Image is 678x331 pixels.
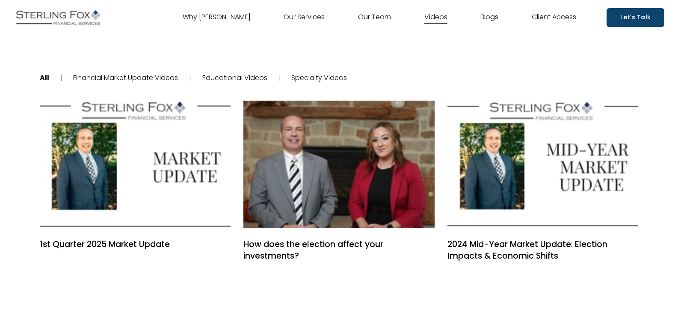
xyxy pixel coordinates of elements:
a: 1st Quarter 2025 Market Update [40,101,231,228]
a: 2024 Mid-Year Market Update: Election Impacts & Economic Shifts [447,239,639,262]
nav: categories [40,49,639,107]
a: Financial Market Update Videos [73,73,178,83]
a: How does the election affect your investments? [243,101,435,228]
a: Educational Videos [202,73,267,83]
span: | [190,73,192,83]
a: Blogs [480,11,498,24]
a: Client Access [532,11,576,24]
a: Specialty Videos [291,73,347,83]
a: 2024 Mid-Year Market Update: Election Impacts & Economic Shifts [447,101,639,228]
span: | [279,73,281,83]
a: How does the election affect your investments? [243,239,435,262]
img: Sterling Fox Financial Services [14,7,103,28]
span: | [61,73,63,83]
a: Our Team [358,11,391,24]
a: Why [PERSON_NAME] [183,11,251,24]
a: Videos [424,11,447,24]
a: Our Services [284,11,325,24]
a: Let's Talk [607,8,664,27]
a: All [40,73,49,83]
a: 1st Quarter 2025 Market Update [40,239,231,250]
